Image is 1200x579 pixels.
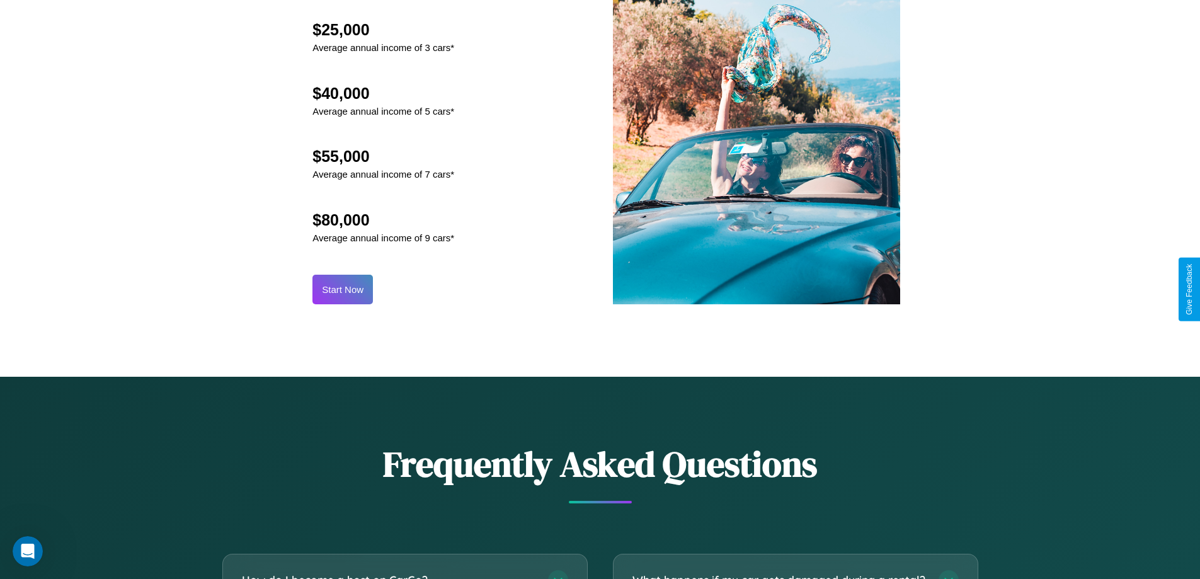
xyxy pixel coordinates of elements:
[312,39,454,56] p: Average annual income of 3 cars*
[312,21,454,39] h2: $25,000
[312,275,373,304] button: Start Now
[13,536,43,566] iframe: Intercom live chat
[312,211,454,229] h2: $80,000
[312,229,454,246] p: Average annual income of 9 cars*
[312,166,454,183] p: Average annual income of 7 cars*
[312,147,454,166] h2: $55,000
[312,103,454,120] p: Average annual income of 5 cars*
[222,440,978,488] h2: Frequently Asked Questions
[1185,264,1194,315] div: Give Feedback
[312,84,454,103] h2: $40,000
